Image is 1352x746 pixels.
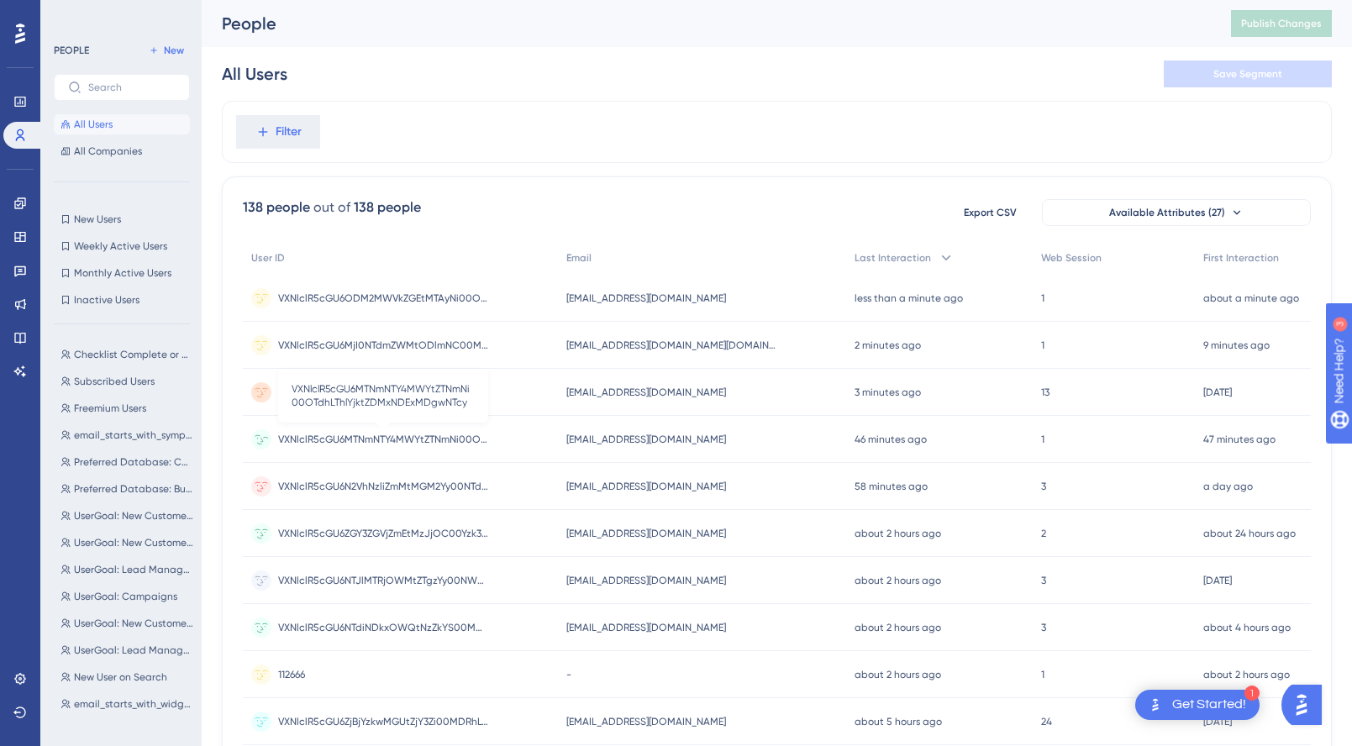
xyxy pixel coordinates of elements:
[54,44,89,57] div: PEOPLE
[54,613,200,633] button: UserGoal: New Customers
[1041,574,1046,587] span: 3
[1135,690,1260,720] div: Open Get Started! checklist, remaining modules: 1
[292,382,475,409] span: VXNlclR5cGU6MTNmNTY4MWYtZTNmNi00OTdhLThlYjktZDMxNDExMDgwNTcy
[74,670,167,684] span: New User on Search
[1203,386,1232,398] time: [DATE]
[1041,433,1044,446] span: 1
[54,141,190,161] button: All Companies
[566,339,776,352] span: [EMAIL_ADDRESS][DOMAIN_NAME][DOMAIN_NAME]
[948,199,1032,226] button: Export CSV
[39,4,105,24] span: Need Help?
[1203,528,1296,539] time: about 24 hours ago
[1281,680,1332,730] iframe: UserGuiding AI Assistant Launcher
[855,528,941,539] time: about 2 hours ago
[54,398,200,418] button: Freemium Users
[1203,433,1276,445] time: 47 minutes ago
[74,293,139,307] span: Inactive Users
[855,339,921,351] time: 2 minutes ago
[54,425,200,445] button: email_starts_with_symphony
[74,348,193,361] span: Checklist Complete or Dismissed
[855,251,931,265] span: Last Interaction
[74,644,193,657] span: UserGoal: Lead Management
[855,622,941,633] time: about 2 hours ago
[54,479,200,499] button: Preferred Database: Business
[276,122,302,142] span: Filter
[566,292,726,305] span: [EMAIL_ADDRESS][DOMAIN_NAME]
[1041,480,1046,493] span: 3
[1041,527,1046,540] span: 2
[1203,669,1290,680] time: about 2 hours ago
[1041,339,1044,352] span: 1
[855,481,928,492] time: 58 minutes ago
[1203,575,1232,586] time: [DATE]
[566,527,726,540] span: [EMAIL_ADDRESS][DOMAIN_NAME]
[1241,17,1322,30] span: Publish Changes
[278,480,488,493] span: VXNlclR5cGU6N2VhNzliZmMtMGM2Yy00NTdkLTkxNWUtM2I2ODQ3MzcwMDhi
[222,62,287,86] div: All Users
[1172,696,1246,714] div: Get Started!
[278,292,488,305] span: VXNlclR5cGU6ODM2MWVkZGEtMTAyNi00OTY0LTgzNmEtNjQzYmY2OWFjYTdk
[1041,386,1050,399] span: 13
[278,527,488,540] span: VXNlclR5cGU6ZGY3ZGVjZmEtMzJjOC00Yzk3LTkwOGYtY2U3MGU3ZDQ4ZDM5
[54,694,200,714] button: email_starts_with_widget
[54,640,200,660] button: UserGoal: Lead Management
[1203,251,1279,265] span: First Interaction
[566,574,726,587] span: [EMAIL_ADDRESS][DOMAIN_NAME]
[74,213,121,226] span: New Users
[278,621,488,634] span: VXNlclR5cGU6NTdiNDkxOWQtNzZkYS00MGI1LTk1MGQtOTZkZDM5OTc0ODIy
[74,239,167,253] span: Weekly Active Users
[1041,715,1052,728] span: 24
[74,590,177,603] span: UserGoal: Campaigns
[566,386,726,399] span: [EMAIL_ADDRESS][DOMAIN_NAME]
[74,617,193,630] span: UserGoal: New Customers
[1145,695,1165,715] img: launcher-image-alternative-text
[1041,292,1044,305] span: 1
[74,118,113,131] span: All Users
[855,386,921,398] time: 3 minutes ago
[1203,339,1270,351] time: 9 minutes ago
[964,206,1017,219] span: Export CSV
[1244,686,1260,701] div: 1
[566,480,726,493] span: [EMAIL_ADDRESS][DOMAIN_NAME]
[1203,292,1299,304] time: about a minute ago
[54,290,190,310] button: Inactive Users
[74,482,193,496] span: Preferred Database: Business
[88,81,176,93] input: Search
[566,715,726,728] span: [EMAIL_ADDRESS][DOMAIN_NAME]
[54,371,200,391] button: Subscribed Users
[354,197,421,218] div: 138 people
[1164,60,1332,87] button: Save Segment
[1109,206,1225,219] span: Available Attributes (27)
[566,433,726,446] span: [EMAIL_ADDRESS][DOMAIN_NAME]
[74,428,193,442] span: email_starts_with_symphony
[278,433,488,446] span: VXNlclR5cGU6MTNmNTY4MWYtZTNmNi00OTdhLThlYjktZDMxNDExMDgwNTcy
[566,668,571,681] span: -
[855,575,941,586] time: about 2 hours ago
[1231,10,1332,37] button: Publish Changes
[278,715,488,728] span: VXNlclR5cGU6ZjBjYzkwMGUtZjY3Zi00MDRhLTgyMTgtMWRlOGJiOTMxOTYz
[54,559,200,580] button: UserGoal: Lead Management, Campaigns
[278,574,488,587] span: VXNlclR5cGU6NTJlMTRjOWMtZTgzYy00NWZmLTkzNzEtM2E3MzI3ZWMzZWU2
[251,251,285,265] span: User ID
[54,667,200,687] button: New User on Search
[278,668,305,681] span: 112666
[278,339,488,352] span: VXNlclR5cGU6MjI0NTdmZWMtODlmNC00MWIzLWFjYzctYTg1OGRlODQzMjEz
[855,292,963,304] time: less than a minute ago
[1042,199,1311,226] button: Available Attributes (27)
[1213,67,1282,81] span: Save Segment
[243,197,310,218] div: 138 people
[54,506,200,526] button: UserGoal: New Customers, Lead Management
[1041,621,1046,634] span: 3
[74,375,155,388] span: Subscribed Users
[1203,622,1291,633] time: about 4 hours ago
[143,40,190,60] button: New
[74,563,193,576] span: UserGoal: Lead Management, Campaigns
[222,12,1189,35] div: People
[117,8,122,22] div: 3
[74,144,142,158] span: All Companies
[1041,251,1102,265] span: Web Session
[54,209,190,229] button: New Users
[54,586,200,607] button: UserGoal: Campaigns
[855,716,942,728] time: about 5 hours ago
